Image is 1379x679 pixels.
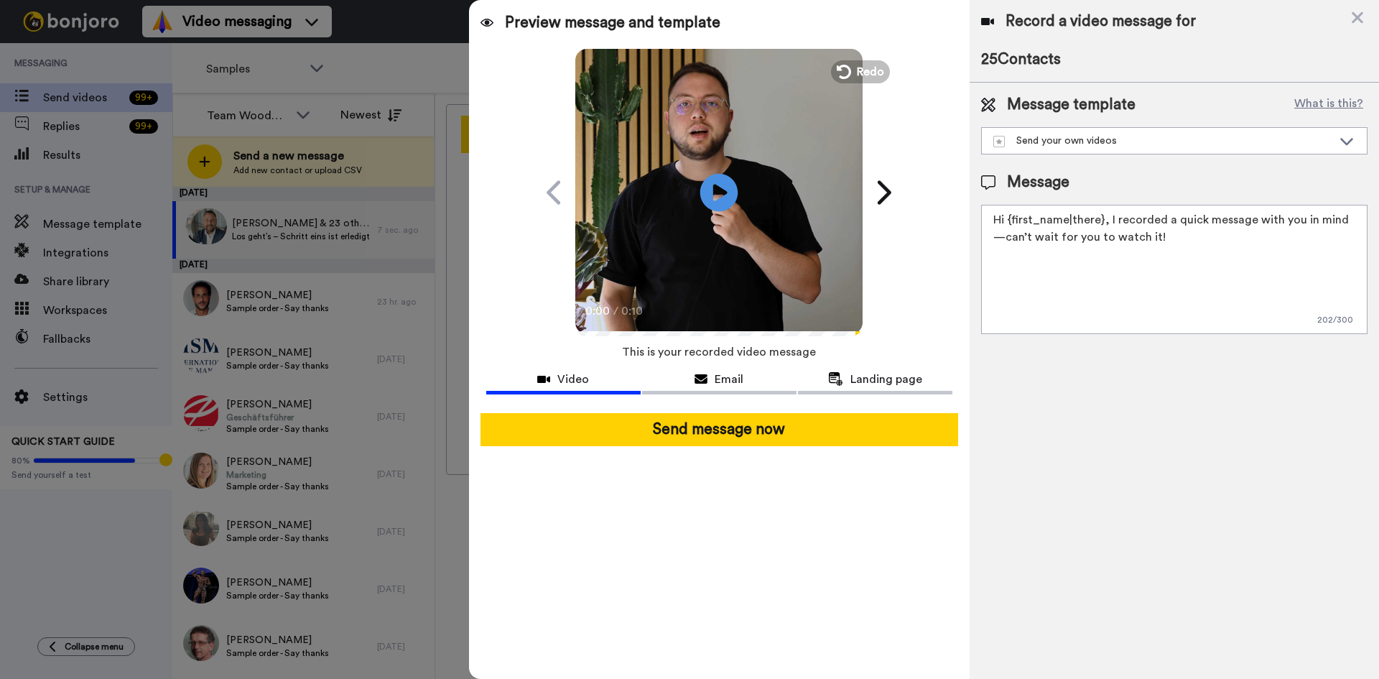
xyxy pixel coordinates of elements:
div: Send your own videos [993,134,1332,148]
span: 0:10 [621,302,646,320]
span: This is your recorded video message [622,336,816,368]
span: Message template [1007,94,1136,116]
button: Send message now [480,413,958,446]
span: Message [1007,172,1069,193]
textarea: Hi {first_name|there}, I recorded a quick message with you in mind—can’t wait for you to watch it! [981,205,1368,334]
span: Video [557,371,589,388]
span: 0:00 [585,302,610,320]
button: What is this? [1290,94,1368,116]
span: Email [715,371,743,388]
span: / [613,302,618,320]
span: Landing page [850,371,922,388]
img: demo-template.svg [993,136,1005,147]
